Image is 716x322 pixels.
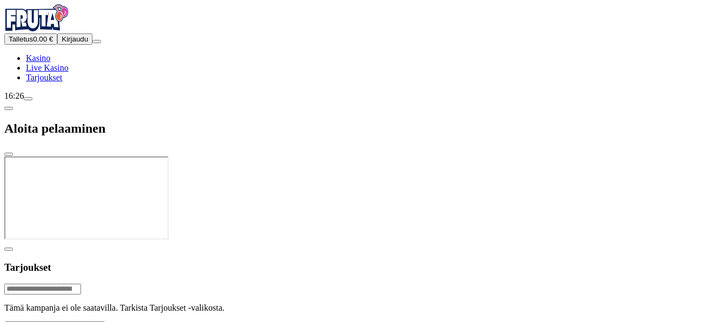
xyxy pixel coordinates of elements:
[4,33,57,45] button: Talletusplus icon0.00 €
[33,35,53,43] span: 0.00 €
[4,284,81,294] input: Search
[26,73,62,82] a: Tarjoukset
[4,121,712,136] h2: Aloita pelaaminen
[26,53,50,63] a: Kasino
[4,53,712,83] nav: Main menu
[26,63,69,72] a: Live Kasino
[4,153,13,156] button: close
[92,40,101,43] button: menu
[4,107,13,110] button: chevron-left icon
[4,91,24,100] span: 16:26
[9,35,33,43] span: Talletus
[4,303,712,313] p: Tämä kampanja ei ole saatavilla. Tarkista Tarjoukset -valikosta.
[4,248,13,251] button: chevron-left icon
[4,4,69,31] img: Fruta
[4,24,69,33] a: Fruta
[24,97,32,100] button: live-chat
[4,262,712,273] h3: Tarjoukset
[57,33,92,45] button: Kirjaudu
[62,35,88,43] span: Kirjaudu
[4,4,712,83] nav: Primary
